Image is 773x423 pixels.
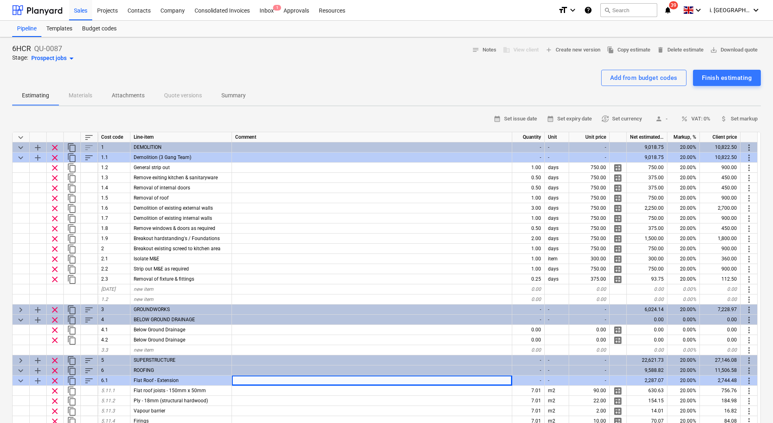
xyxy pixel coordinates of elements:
span: Duplicate row [67,325,77,335]
span: percent [681,115,688,122]
div: 20.00% [667,254,700,264]
div: 20.00% [667,193,700,203]
span: Duplicate category [67,315,77,325]
span: More actions [744,183,754,193]
div: 3 [98,305,130,315]
div: 1.4 [98,183,130,193]
span: Remove row [50,275,60,284]
button: Search [600,3,657,17]
div: 0.00 [627,284,667,294]
span: Set expiry date [547,114,592,124]
div: - [512,355,545,365]
div: 750.00 [627,163,667,173]
div: 0.00 [627,345,667,355]
div: 0.00% [667,335,700,345]
button: Create new version [542,44,604,56]
div: 0.00 [512,345,545,355]
div: 0.00% [667,284,700,294]
span: Duplicate row [67,275,77,284]
div: - [512,315,545,325]
div: 20.00% [667,173,700,183]
div: 0.50 [512,223,545,234]
span: Remove row [50,183,60,193]
div: - [545,152,569,163]
div: 900.00 [700,244,741,254]
div: 1,800.00 [700,234,741,244]
div: 9,018.75 [627,152,667,163]
span: More actions [744,315,754,325]
div: 20.00% [667,163,700,173]
span: Manage detailed breakdown for the row [613,204,623,213]
div: 1.00 [512,163,545,173]
div: 375.00 [569,274,610,284]
span: calendar_month [494,115,501,122]
div: 0.00% [667,315,700,325]
div: days [545,183,569,193]
button: Set expiry date [543,113,595,125]
div: days [545,274,569,284]
span: file_copy [607,46,614,54]
span: Remove row [50,305,60,315]
a: Budget codes [77,21,121,37]
span: Duplicate row [67,163,77,173]
div: 300.00 [627,254,667,264]
div: days [545,264,569,274]
span: Add sub category to row [33,143,43,152]
div: 20.00% [667,244,700,254]
span: Remove row [50,163,60,173]
div: 1.1 [98,152,130,163]
div: - [569,152,610,163]
span: More actions [744,275,754,284]
div: 3.00 [512,203,545,213]
div: 0.00% [667,325,700,335]
span: Sort rows within table [84,133,94,142]
div: - [569,142,610,152]
span: Collapse all categories [16,133,26,142]
div: 0.50 [512,183,545,193]
button: Finish estimating [693,70,761,86]
div: days [545,213,569,223]
span: calendar_month [547,115,554,122]
span: Add sub category to row [33,153,43,163]
div: 22,621.73 [627,355,667,365]
div: 750.00 [569,213,610,223]
div: 750.00 [569,183,610,193]
span: Duplicate category [67,356,77,365]
div: 1.6 [98,203,130,213]
div: 0.00 [569,284,610,294]
span: Duplicate row [67,254,77,264]
span: VAT: 0% [681,114,710,124]
div: 0.00 [700,345,741,355]
span: Expand category [16,356,26,365]
span: Manage detailed breakdown for the row [613,183,623,193]
span: Duplicate row [67,224,77,234]
div: 1.00 [512,193,545,203]
div: 750.00 [569,163,610,173]
div: days [545,244,569,254]
div: 0.00 [512,335,545,345]
span: Manage detailed breakdown for the row [613,234,623,244]
div: 1.2 [98,163,130,173]
div: 27,146.08 [700,355,741,365]
div: - [545,305,569,315]
span: Remove row [50,143,60,152]
span: Remove row [50,193,60,203]
span: Remove row [50,153,60,163]
span: Manage detailed breakdown for the row [613,254,623,264]
span: Set markup [720,114,758,124]
div: 750.00 [627,193,667,203]
span: Manage detailed breakdown for the row [613,173,623,183]
div: 450.00 [700,223,741,234]
div: 112.50 [700,274,741,284]
span: Remove row [50,224,60,234]
span: More actions [744,305,754,315]
span: Manage detailed breakdown for the row [613,335,623,345]
div: 0.00 [627,294,667,305]
div: Templates [41,21,77,37]
span: Remove row [50,214,60,223]
span: Manage detailed breakdown for the row [613,214,623,223]
div: 450.00 [700,173,741,183]
div: days [545,203,569,213]
div: Add from budget codes [610,73,678,83]
span: Remove row [50,264,60,274]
